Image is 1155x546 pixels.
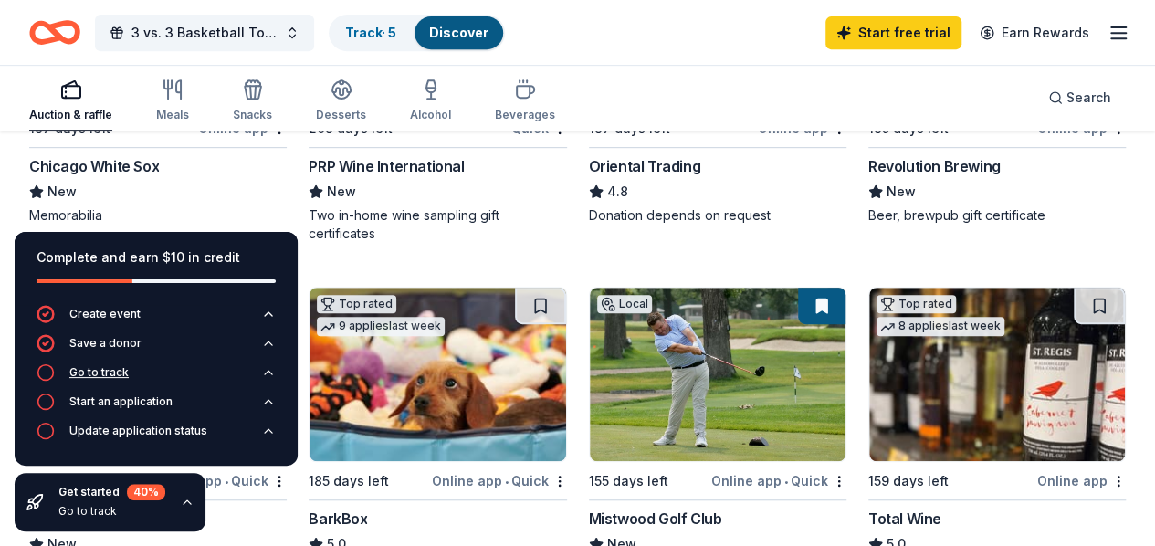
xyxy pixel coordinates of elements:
[1066,87,1111,109] span: Search
[887,181,916,203] span: New
[495,71,555,131] button: Beverages
[869,288,1125,461] img: Image for Total Wine
[784,474,788,488] span: •
[410,108,451,122] div: Alcohol
[69,424,207,438] div: Update application status
[58,504,165,519] div: Go to track
[1037,469,1126,492] div: Online app
[711,469,846,492] div: Online app Quick
[589,206,846,225] div: Donation depends on request
[432,469,567,492] div: Online app Quick
[37,422,276,451] button: Update application status
[37,305,276,334] button: Create event
[127,484,165,500] div: 40 %
[131,22,278,44] span: 3 vs. 3 Basketball Tournament
[329,15,505,51] button: Track· 5Discover
[825,16,961,49] a: Start free trial
[317,295,396,313] div: Top rated
[29,206,287,225] div: Memorabilia
[590,288,845,461] img: Image for Mistwood Golf Club
[868,508,941,530] div: Total Wine
[29,108,112,122] div: Auction & raffle
[29,155,159,177] div: Chicago White Sox
[58,484,165,500] div: Get started
[327,181,356,203] span: New
[309,155,464,177] div: PRP Wine International
[345,25,396,40] a: Track· 5
[47,181,77,203] span: New
[69,336,142,351] div: Save a donor
[233,108,272,122] div: Snacks
[37,363,276,393] button: Go to track
[429,25,488,40] a: Discover
[868,206,1126,225] div: Beer, brewpub gift certificate
[29,11,80,54] a: Home
[589,508,722,530] div: Mistwood Golf Club
[495,108,555,122] div: Beverages
[37,334,276,363] button: Save a donor
[317,317,445,336] div: 9 applies last week
[597,295,652,313] div: Local
[589,470,668,492] div: 155 days left
[505,474,509,488] span: •
[868,155,1001,177] div: Revolution Brewing
[589,155,701,177] div: Oriental Trading
[1034,79,1126,116] button: Search
[877,317,1004,336] div: 8 applies last week
[969,16,1100,49] a: Earn Rewards
[37,247,276,268] div: Complete and earn $10 in credit
[309,206,566,243] div: Two in-home wine sampling gift certificates
[309,470,389,492] div: 185 days left
[316,108,366,122] div: Desserts
[69,365,129,380] div: Go to track
[316,71,366,131] button: Desserts
[310,288,565,461] img: Image for BarkBox
[607,181,628,203] span: 4.8
[309,508,367,530] div: BarkBox
[156,108,189,122] div: Meals
[29,71,112,131] button: Auction & raffle
[410,71,451,131] button: Alcohol
[69,394,173,409] div: Start an application
[69,307,141,321] div: Create event
[37,393,276,422] button: Start an application
[156,71,189,131] button: Meals
[877,295,956,313] div: Top rated
[95,15,314,51] button: 3 vs. 3 Basketball Tournament
[868,470,949,492] div: 159 days left
[233,71,272,131] button: Snacks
